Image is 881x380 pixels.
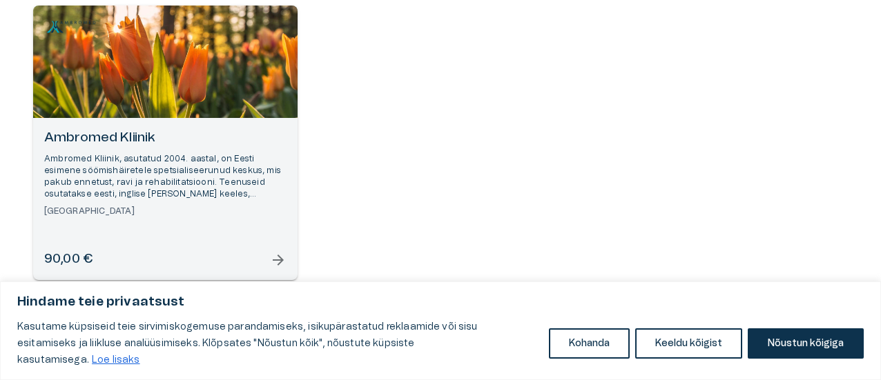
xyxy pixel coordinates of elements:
[43,16,99,38] img: Ambromed Kliinik logo
[33,6,298,280] a: Open selected supplier available booking dates
[17,294,864,310] p: Hindame teie privaatsust
[549,328,630,359] button: Kohanda
[748,328,864,359] button: Nõustun kõigiga
[44,250,93,269] h6: 90,00 €
[44,153,287,201] p: Ambromed Kliinik, asutatud 2004. aastal, on Eesti esimene söömis­häiretele spetsialiseerunud kesk...
[44,129,287,148] h6: Ambromed Kliinik
[44,206,287,217] h6: [GEOGRAPHIC_DATA]
[635,328,742,359] button: Keeldu kõigist
[17,319,539,368] p: Kasutame küpsiseid teie sirvimiskogemuse parandamiseks, isikupärastatud reklaamide või sisu esita...
[91,354,141,366] a: Loe lisaks
[70,11,91,22] span: Help
[270,252,287,268] span: arrow_forward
